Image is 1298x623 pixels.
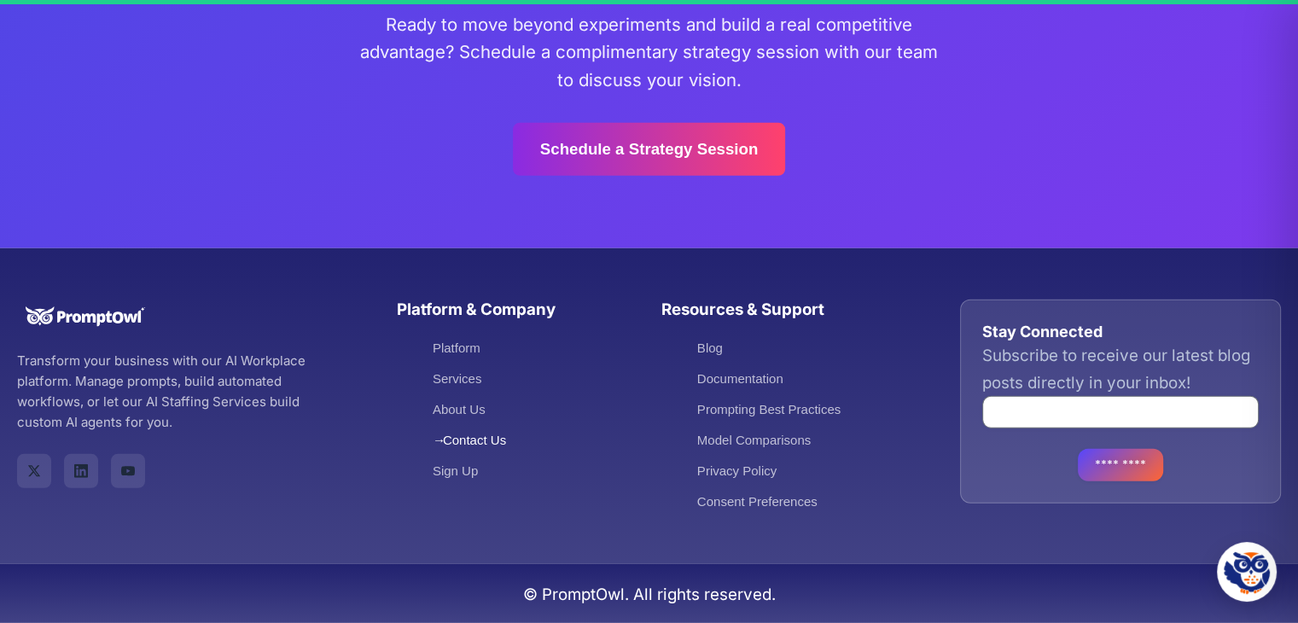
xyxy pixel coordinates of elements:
[697,402,841,416] a: Prompting Best Practices
[433,402,486,416] a: About Us
[17,300,154,334] img: PromptOwl Logo
[697,433,811,447] a: Model Comparisons
[513,123,786,176] a: Schedule a Strategy Session
[523,585,776,604] span: © PromptOwl. All rights reserved.
[982,322,1259,341] h3: Stay Connected
[433,341,480,355] a: Platform
[1223,548,1270,595] img: Hootie - PromptOwl AI Assistant
[64,454,98,488] a: PromptOwl on LinkedIn
[111,454,145,488] a: PromptOwl on YouTube
[351,11,948,95] p: Ready to move beyond experiments and build a real competitive advantage? Schedule a complimentary...
[697,371,783,386] a: Documentation
[433,433,506,447] a: Contact Us
[397,300,627,320] h3: Platform & Company
[433,463,478,478] a: Sign Up
[697,463,777,478] a: Privacy Policy
[17,454,51,488] a: PromptOwl on X
[661,300,892,320] h3: Resources & Support
[982,342,1259,397] p: Subscribe to receive our latest blog posts directly in your inbox!
[17,351,316,433] p: Transform your business with our AI Workplace platform. Manage prompts, build automated workflows...
[697,341,723,355] a: Blog
[433,371,482,386] a: Services
[697,494,818,509] a: Consent Preferences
